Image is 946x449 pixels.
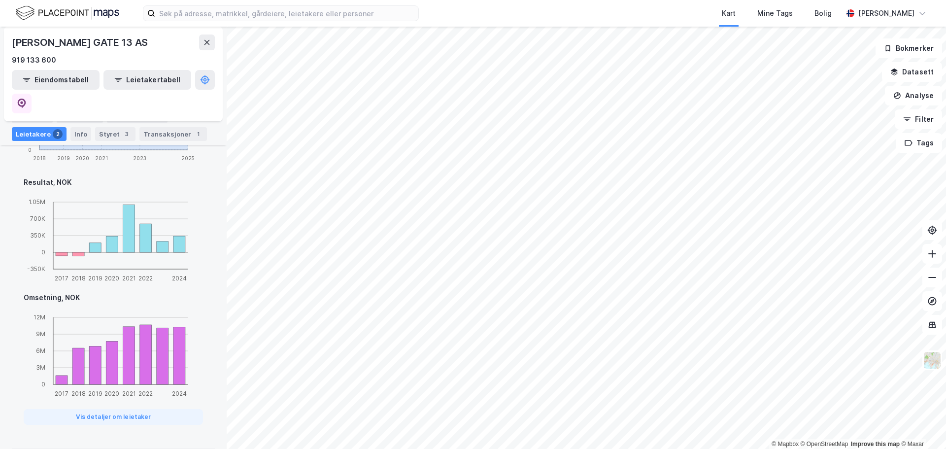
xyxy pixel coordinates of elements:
[30,232,45,240] tspan: 350K
[885,86,942,105] button: Analyse
[133,155,146,161] tspan: 2023
[34,314,45,321] tspan: 12M
[122,129,132,139] div: 3
[12,54,56,66] div: 919 133 600
[41,249,45,256] tspan: 0
[897,402,946,449] iframe: Chat Widget
[155,6,418,21] input: Søk på adresse, matrikkel, gårdeiere, leietakere eller personer
[28,147,32,153] tspan: 0
[12,35,150,50] div: [PERSON_NAME] GATE 13 AS
[24,292,203,304] div: Omsetning, NOK
[876,38,942,58] button: Bokmerker
[88,275,102,282] tspan: 2019
[851,441,900,448] a: Improve this map
[71,275,86,282] tspan: 2018
[138,390,153,397] tspan: 2022
[814,7,832,19] div: Bolig
[897,402,946,449] div: Kontrollprogram for chat
[88,390,102,397] tspan: 2019
[36,331,45,338] tspan: 9M
[104,390,119,397] tspan: 2020
[16,4,119,22] img: logo.f888ab2527a4732fd821a326f86c7f29.svg
[70,127,91,141] div: Info
[772,441,799,448] a: Mapbox
[71,390,86,397] tspan: 2018
[923,351,942,370] img: Z
[12,127,67,141] div: Leietakere
[896,133,942,153] button: Tags
[122,390,136,397] tspan: 2021
[95,127,135,141] div: Styret
[858,7,914,19] div: [PERSON_NAME]
[895,109,942,129] button: Filter
[27,266,45,273] tspan: -350K
[122,275,136,282] tspan: 2021
[33,155,46,161] tspan: 2018
[103,70,191,90] button: Leietakertabell
[24,409,203,425] button: Vis detaljer om leietaker
[24,176,203,188] div: Resultat, NOK
[193,129,203,139] div: 1
[29,199,45,206] tspan: 1.05M
[30,215,45,223] tspan: 700K
[36,364,45,372] tspan: 3M
[722,7,736,19] div: Kart
[53,129,63,139] div: 2
[55,390,68,397] tspan: 2017
[172,390,187,397] tspan: 2024
[75,155,89,161] tspan: 2020
[882,62,942,82] button: Datasett
[181,155,195,161] tspan: 2025
[801,441,848,448] a: OpenStreetMap
[57,155,70,161] tspan: 2019
[172,275,187,282] tspan: 2024
[104,275,119,282] tspan: 2020
[12,70,100,90] button: Eiendomstabell
[138,275,153,282] tspan: 2022
[36,347,45,355] tspan: 6M
[757,7,793,19] div: Mine Tags
[55,275,68,282] tspan: 2017
[95,155,108,161] tspan: 2021
[139,127,207,141] div: Transaksjoner
[41,381,45,388] tspan: 0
